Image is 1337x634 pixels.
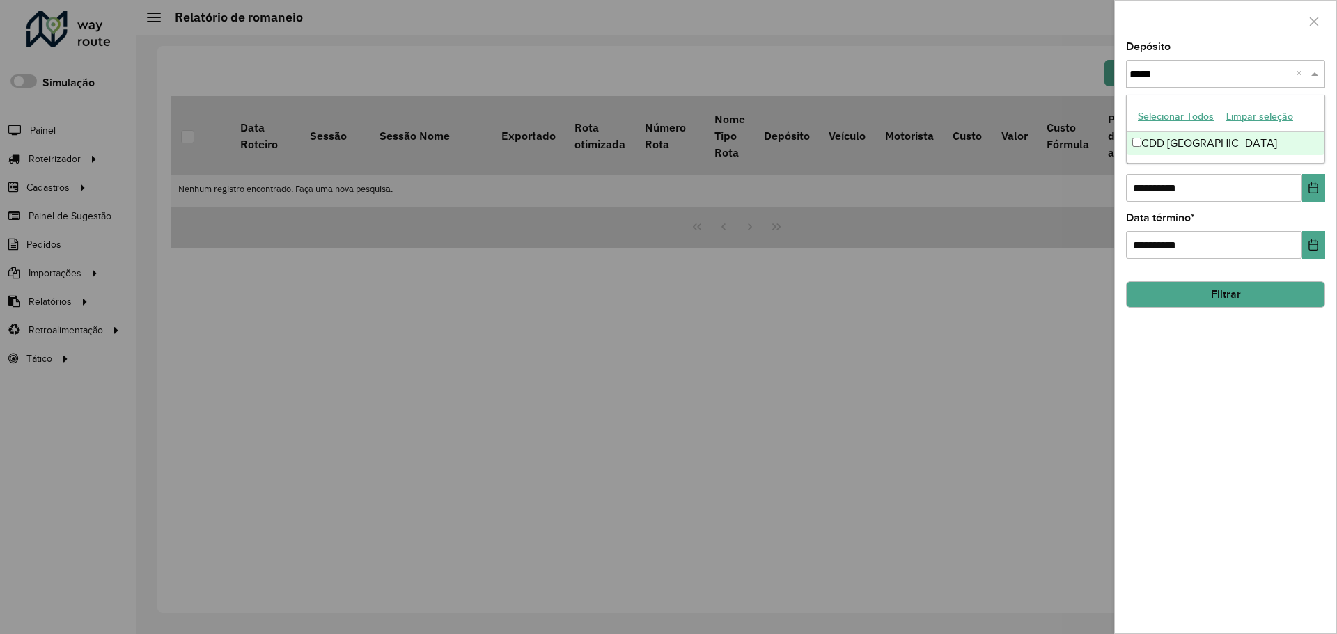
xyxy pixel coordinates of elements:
button: Choose Date [1302,174,1325,202]
span: Clear all [1296,65,1308,82]
button: Choose Date [1302,231,1325,259]
button: Selecionar Todos [1132,106,1220,127]
div: CDD [GEOGRAPHIC_DATA] [1127,132,1324,155]
button: Limpar seleção [1220,106,1299,127]
label: Data término [1126,209,1195,226]
button: Filtrar [1126,281,1325,308]
label: Depósito [1126,38,1171,55]
ng-dropdown-panel: Options list [1126,95,1325,164]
